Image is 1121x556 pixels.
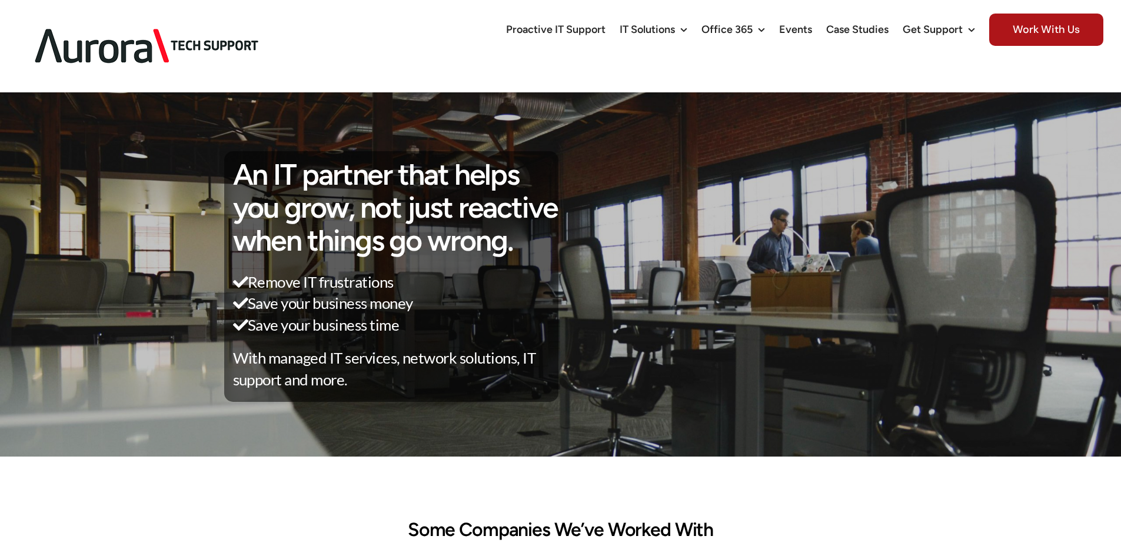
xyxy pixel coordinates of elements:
span: Work With Us [989,14,1103,46]
h2: Some Companies We’ve Worked With [237,519,884,540]
h1: An IT partner that helps you grow, not just reactive when things go wrong. [233,158,559,257]
span: Events [779,24,812,35]
span: Get Support [903,24,963,35]
span: Proactive IT Support [506,24,606,35]
span: IT Solutions [620,24,675,35]
img: Aurora Tech Support Logo [18,9,277,83]
p: Remove IT frustrations Save your business money Save your business time [233,271,559,335]
span: Office 365 [701,24,753,35]
span: Case Studies [826,24,889,35]
p: With managed IT services, network solutions, IT support and more. [233,347,559,390]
